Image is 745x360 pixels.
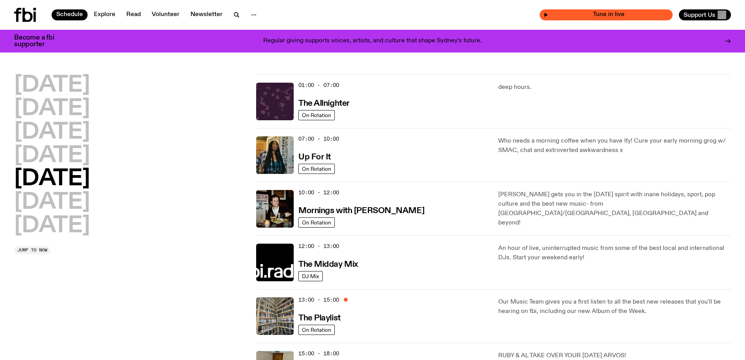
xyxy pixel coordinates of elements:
[298,325,335,335] a: On Rotation
[52,9,88,20] a: Schedule
[14,121,90,143] button: [DATE]
[298,81,339,89] span: 01:00 - 07:00
[302,219,331,225] span: On Rotation
[298,99,350,108] h3: The Allnighter
[498,244,731,262] p: An hour of live, uninterrupted music from some of the best local and international DJs. Start you...
[298,313,341,322] a: The Playlist
[298,261,358,269] h3: The Midday Mix
[14,145,90,167] button: [DATE]
[302,327,331,333] span: On Rotation
[302,166,331,172] span: On Rotation
[122,9,145,20] a: Read
[89,9,120,20] a: Explore
[298,205,424,215] a: Mornings with [PERSON_NAME]
[684,11,715,18] span: Support Us
[147,9,184,20] a: Volunteer
[298,242,339,250] span: 12:00 - 13:00
[298,314,341,322] h3: The Playlist
[14,246,50,254] button: Jump to now
[679,9,731,20] button: Support Us
[14,192,90,213] button: [DATE]
[298,152,331,161] a: Up For It
[17,248,47,252] span: Jump to now
[298,259,358,269] a: The Midday Mix
[263,38,482,45] p: Regular giving supports voices, artists, and culture that shape Sydney’s future.
[302,112,331,118] span: On Rotation
[298,110,335,120] a: On Rotation
[256,190,294,228] img: Sam blankly stares at the camera, brightly lit by a camera flash wearing a hat collared shirt and...
[302,273,319,279] span: DJ Mix
[298,217,335,228] a: On Rotation
[498,136,731,155] p: Who needs a morning coffee when you have Ify! Cure your early morning grog w/ SMAC, chat and extr...
[256,136,294,174] img: Ify - a Brown Skin girl with black braided twists, looking up to the side with her tongue stickin...
[298,207,424,215] h3: Mornings with [PERSON_NAME]
[14,215,90,237] button: [DATE]
[498,190,731,228] p: [PERSON_NAME] gets you in the [DATE] spirit with inane holidays, sport, pop culture and the best ...
[298,350,339,357] span: 15:00 - 18:00
[14,34,64,48] h3: Become a fbi supporter
[298,164,335,174] a: On Rotation
[298,271,323,281] a: DJ Mix
[298,153,331,161] h3: Up For It
[498,83,731,92] p: deep hours.
[548,12,669,18] span: Tune in live
[14,98,90,120] button: [DATE]
[298,189,339,196] span: 10:00 - 12:00
[298,296,339,304] span: 13:00 - 15:00
[256,297,294,335] img: A corner shot of the fbi music library
[186,9,227,20] a: Newsletter
[298,135,339,143] span: 07:00 - 10:00
[14,74,90,96] button: [DATE]
[14,168,90,190] button: [DATE]
[298,98,350,108] a: The Allnighter
[540,9,673,20] button: On AirThe Playlist with [PERSON_NAME], [PERSON_NAME], [PERSON_NAME], and RafTune in live
[498,297,731,316] p: Our Music Team gives you a first listen to all the best new releases that you'll be hearing on fb...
